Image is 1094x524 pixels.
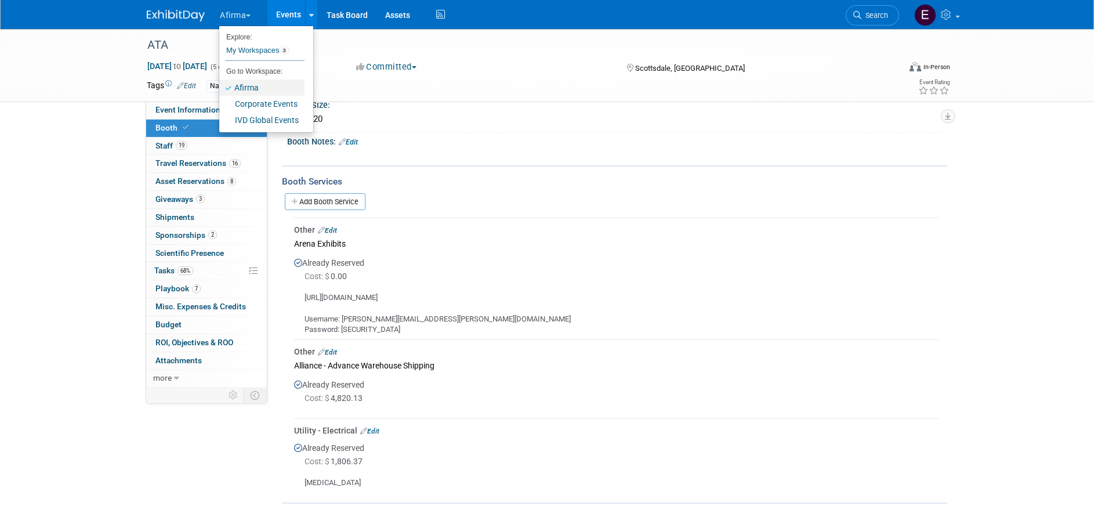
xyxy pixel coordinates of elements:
span: more [153,373,172,382]
span: to [172,62,183,71]
span: 68% [177,266,193,275]
span: 3 [279,46,289,55]
a: more [146,370,267,387]
div: Event Rating [918,79,950,85]
span: Attachments [155,356,202,365]
div: Event Format [831,60,950,78]
div: [MEDICAL_DATA] [294,468,939,489]
a: Edit [360,427,379,435]
div: [URL][DOMAIN_NAME] Username: [PERSON_NAME][EMAIL_ADDRESS][PERSON_NAME][DOMAIN_NAME] Password: [SE... [294,283,939,335]
div: Already Reserved [294,436,939,489]
button: Committed [352,61,421,73]
a: Edit [318,348,337,356]
span: Asset Reservations [155,176,236,186]
a: Afirma [219,79,305,96]
img: ExhibitDay [147,10,205,21]
span: Cost: $ [305,393,331,403]
li: Go to Workspace: [219,64,305,79]
a: Booth [146,120,267,137]
div: Already Reserved [294,251,939,335]
span: 8 [227,177,236,186]
td: Tags [147,79,196,93]
li: Explore: [219,30,305,41]
a: My Workspaces3 [225,41,305,60]
a: Search [846,5,899,26]
td: Personalize Event Tab Strip [223,388,244,403]
span: Cost: $ [305,272,331,281]
span: 2 [208,230,217,239]
span: Shipments [155,212,194,222]
span: 19 [176,141,187,150]
a: ROI, Objectives & ROO [146,334,267,352]
a: Scientific Presence [146,245,267,262]
div: Utility - Electrical [294,425,939,436]
a: Corporate Events [219,96,305,112]
span: Staff [155,141,187,150]
img: Format-Inperson.png [910,62,921,71]
span: 7 [192,284,201,293]
a: Asset Reservations8 [146,173,267,190]
a: Tasks68% [146,262,267,280]
div: Alliance - Advance Warehouse Shipping [294,357,939,373]
a: IVD Global Events [219,112,305,128]
span: Scientific Presence [155,248,224,258]
span: Travel Reservations [155,158,241,168]
a: Sponsorships2 [146,227,267,244]
i: Booth reservation complete [183,124,189,131]
div: Other [294,224,939,236]
span: Budget [155,320,182,329]
span: [DATE] [DATE] [147,61,208,71]
a: Shipments [146,209,267,226]
a: Edit [177,82,196,90]
div: Booth Notes: [287,133,947,148]
div: In-Person [923,63,950,71]
a: Edit [339,138,358,146]
span: 0.00 [305,272,352,281]
span: (5 days) [209,63,234,71]
a: Playbook7 [146,280,267,298]
a: Add Booth Service [285,193,365,210]
a: Travel Reservations16 [146,155,267,172]
span: Playbook [155,284,201,293]
div: ATA [143,35,882,56]
span: ROI, Objectives & ROO [155,338,233,347]
a: Budget [146,316,267,334]
span: 4,820.13 [305,393,367,403]
span: Event Information [155,105,220,114]
span: Giveaways [155,194,205,204]
span: Booth [155,123,191,132]
span: Search [861,11,888,20]
a: Giveaways3 [146,191,267,208]
a: Attachments [146,352,267,370]
span: Tasks [154,266,193,275]
span: Sponsorships [155,230,217,240]
span: 3 [196,194,205,203]
div: 10x20 [296,110,939,128]
span: 16 [229,159,241,168]
div: Arena Exhibits [294,236,939,251]
span: Scottsdale, [GEOGRAPHIC_DATA] [635,64,745,73]
a: Event Information [146,102,267,119]
a: Staff19 [146,138,267,155]
span: 1,806.37 [305,457,367,466]
div: Other [294,346,939,357]
span: Cost: $ [305,457,331,466]
div: Booth Size: [287,96,947,111]
img: Emma Mitchell [914,4,936,26]
a: Edit [318,226,337,234]
div: Booth Services [282,175,947,188]
div: Already Reserved [294,373,939,414]
div: National [207,80,241,92]
a: Misc. Expenses & Credits [146,298,267,316]
span: Misc. Expenses & Credits [155,302,246,311]
td: Toggle Event Tabs [244,388,267,403]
